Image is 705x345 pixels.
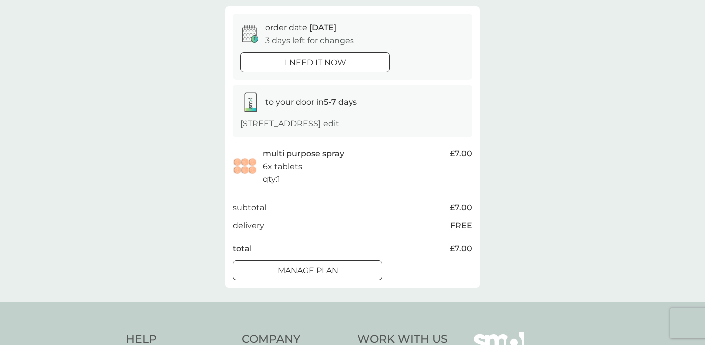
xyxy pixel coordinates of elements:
p: delivery [233,219,264,232]
span: £7.00 [450,242,472,255]
button: Manage plan [233,260,382,280]
p: Manage plan [278,264,338,277]
p: subtotal [233,201,266,214]
p: i need it now [285,56,346,69]
p: total [233,242,252,255]
a: edit [323,119,339,128]
p: 6x tablets [263,160,302,173]
p: multi purpose spray [263,147,344,160]
button: i need it now [240,52,390,72]
p: order date [265,21,336,34]
p: [STREET_ADDRESS] [240,117,339,130]
span: [DATE] [309,23,336,32]
p: 3 days left for changes [265,34,354,47]
strong: 5-7 days [324,97,357,107]
span: £7.00 [450,201,472,214]
span: £7.00 [450,147,472,160]
span: to your door in [265,97,357,107]
p: FREE [450,219,472,232]
p: qty : 1 [263,173,280,186]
